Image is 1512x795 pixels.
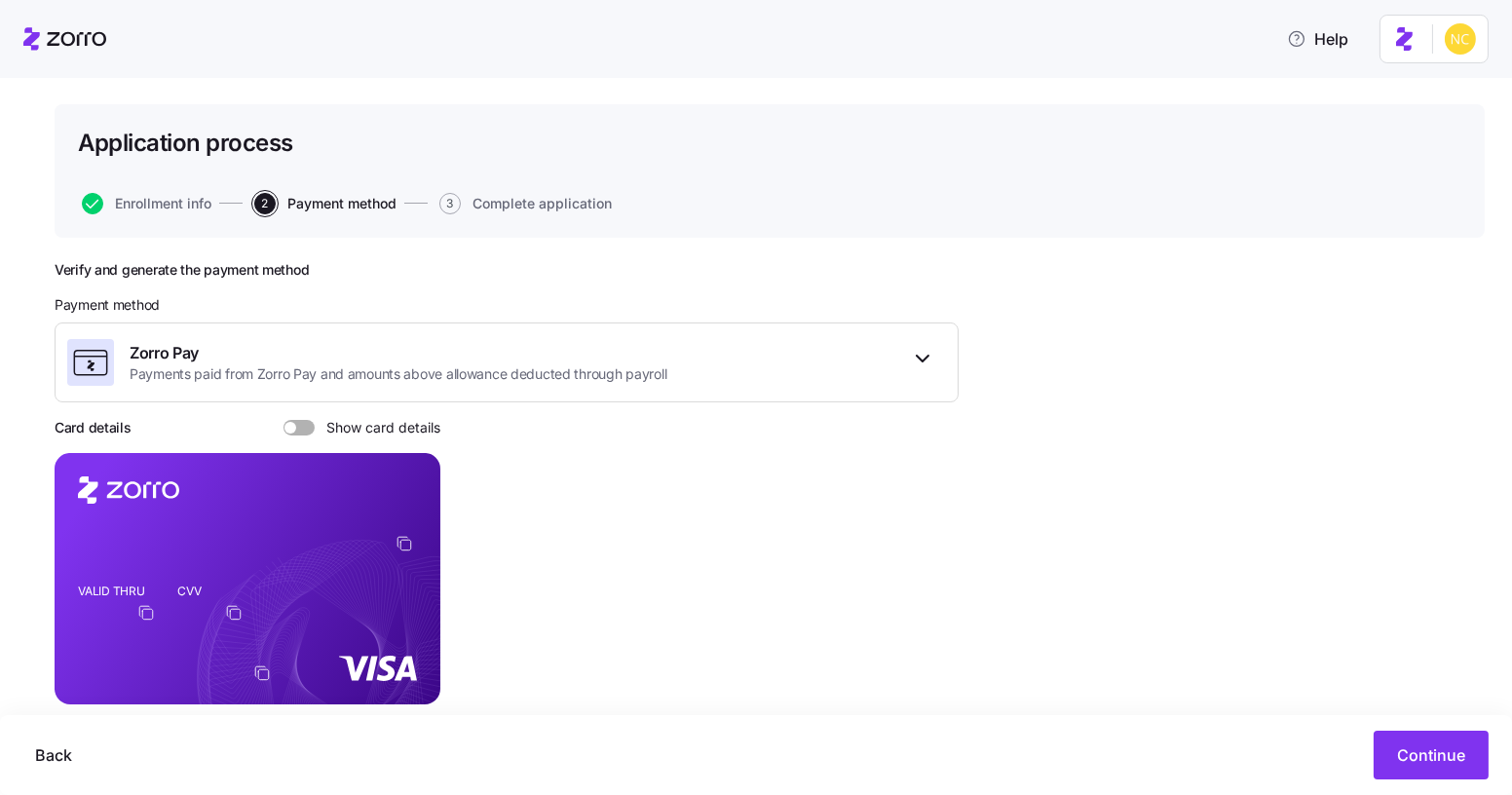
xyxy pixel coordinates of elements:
span: Back [35,743,72,767]
button: 3Complete application [439,193,612,214]
h1: Application process [78,128,293,158]
a: Enrollment info [78,193,211,214]
span: Continue [1397,743,1465,767]
tspan: CVV [177,584,202,598]
span: Payments paid from Zorro Pay and amounts above allowance deducted through payroll [130,364,666,384]
button: Enrollment info [82,193,211,214]
span: Zorro Pay [130,341,666,365]
h2: Verify and generate the payment method [55,261,959,280]
span: Help [1287,27,1348,51]
span: Payment method [287,197,397,210]
h3: Card details [55,418,132,437]
span: Show card details [315,420,440,435]
button: Back [19,731,88,779]
button: Continue [1374,731,1489,779]
span: Payment method [55,295,160,315]
img: e03b911e832a6112bf72643c5874f8d8 [1445,23,1476,55]
a: 3Complete application [435,193,612,214]
button: 2Payment method [254,193,397,214]
a: 2Payment method [250,193,397,214]
button: copy-to-clipboard [137,604,155,622]
button: copy-to-clipboard [396,535,413,552]
tspan: VALID THRU [78,584,145,598]
span: Complete application [472,197,612,210]
button: copy-to-clipboard [225,604,243,622]
span: Enrollment info [115,197,211,210]
button: copy-to-clipboard [253,664,271,682]
span: 3 [439,193,461,214]
button: Help [1271,19,1364,58]
span: 2 [254,193,276,214]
